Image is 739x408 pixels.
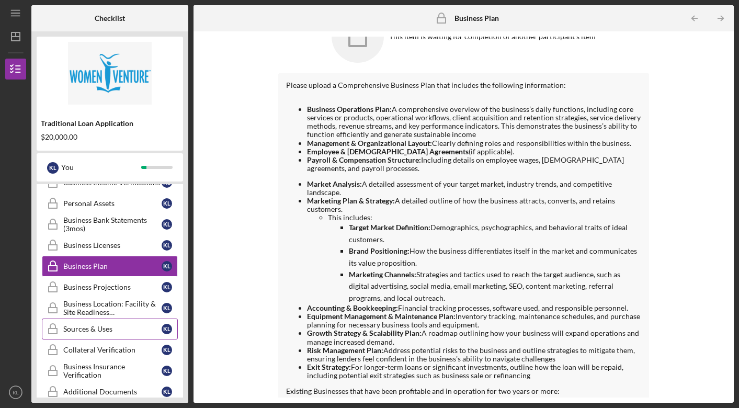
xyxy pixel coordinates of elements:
[328,213,641,304] li: This includes:
[307,328,422,337] strong: Growth Strategy & Scalability Plan:
[42,360,178,381] a: Business Insurance VerificationKL
[63,325,162,333] div: Sources & Uses
[162,366,172,376] div: K L
[42,298,178,319] a: Business Location: Facility & Site Readiness DocumentationKL
[307,180,641,197] li: A detailed assessment of your target market, industry trends, and competitive landscape.
[349,246,410,255] strong: Brand Positioning:
[42,214,178,235] a: Business Bank Statements (3mos)KL
[42,277,178,298] a: Business ProjectionsKL
[42,381,178,402] a: Additional DocumentsKL
[349,222,641,245] p: Demographics, psychographics, and behavioral traits of ideal customers.
[63,241,162,250] div: Business Licenses
[307,346,641,363] li: Address potential risks to the business and outline strategies to mitigate them, ensuring lenders...
[307,303,398,312] strong: Accounting & Bookkeeping:
[307,304,641,312] li: Financial tracking processes, software used, and responsible personnel.
[307,139,641,148] li: Clearly defining roles and responsibilities within the business.
[41,133,179,141] div: $20,000.00
[42,193,178,214] a: Personal AssetsKL
[63,388,162,396] div: Additional Documents
[307,155,421,164] strong: Payroll & Compensation Structure:
[63,283,162,291] div: Business Projections
[307,197,641,304] li: A detailed outline of how the business attracts, converts, and retains customers.
[63,346,162,354] div: Collateral Verification
[162,240,172,251] div: K L
[162,219,172,230] div: K L
[162,345,172,355] div: K L
[307,329,641,346] li: A roadmap outlining how your business will expand operations and manage increased demand.
[162,303,172,313] div: K L
[61,158,141,176] div: You
[162,261,172,271] div: K L
[349,270,416,279] strong: Marketing Channels:
[307,196,395,205] strong: Marketing Plan & Strategy:
[307,147,469,156] strong: Employee & [DEMOGRAPHIC_DATA] Agreements
[307,312,641,329] li: Inventory tracking, maintenance schedules, and purchase planning for necessary business tools and...
[307,312,456,321] strong: Equipment Management & Maintenance Plan:
[37,42,183,105] img: Product logo
[349,223,430,232] strong: Target Market Definition:
[286,81,641,89] div: Please upload a Comprehensive Business Plan that includes the following information:
[42,339,178,360] a: Collateral VerificationKL
[63,362,162,379] div: Business Insurance Verification
[13,390,19,395] text: KL
[286,387,641,395] div: Existing Businesses that have been profitable and in operation for two years or more:
[307,105,392,114] strong: Business Operations Plan:
[42,235,178,256] a: Business LicensesKL
[162,387,172,397] div: K L
[162,198,172,209] div: K L
[63,300,162,316] div: Business Location: Facility & Site Readiness Documentation
[162,282,172,292] div: K L
[454,14,499,22] b: Business Plan
[307,346,383,355] strong: Risk Management Plan:
[307,179,362,188] strong: Market Analysis:
[307,105,641,139] li: A comprehensive overview of the business’s daily functions, including core services or products, ...
[307,363,641,380] li: For longer-term loans or significant investments, outline how the loan will be repaid, including ...
[63,199,162,208] div: Personal Assets
[42,256,178,277] a: Business PlanKL
[63,262,162,270] div: Business Plan
[307,156,641,173] li: Including details on employee wages, [DEMOGRAPHIC_DATA] agreements, and payroll processes.
[41,119,179,128] div: Traditional Loan Application
[162,324,172,334] div: K L
[307,362,351,371] strong: Exit Strategy:
[63,216,162,233] div: Business Bank Statements (3mos)
[307,139,432,148] strong: Management & Organizational Layout:
[349,245,641,269] p: How the business differentiates itself in the market and communicates its value proposition.
[389,32,596,41] div: This item is waiting for completion of another participant's item
[349,269,641,304] p: Strategies and tactics used to reach the target audience, such as digital advertising, social med...
[47,162,59,174] div: K L
[5,382,26,403] button: KL
[307,148,641,156] li: (if applicable).
[42,319,178,339] a: Sources & UsesKL
[95,14,125,22] b: Checklist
